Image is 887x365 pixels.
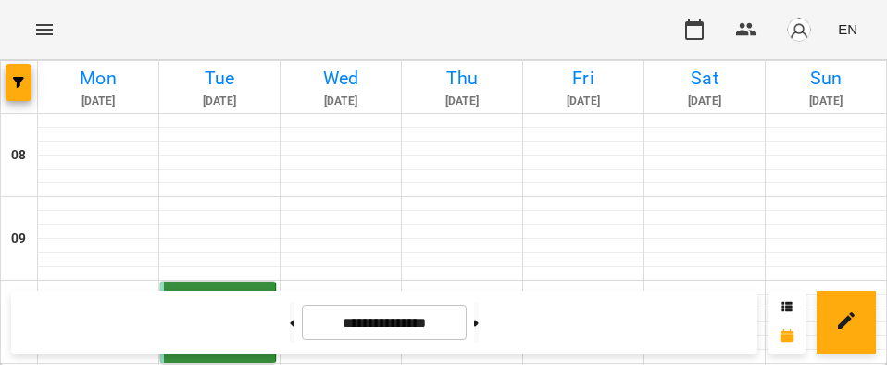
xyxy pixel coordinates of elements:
[786,17,812,43] img: avatar_s.png
[11,229,26,249] h6: 09
[768,93,883,110] h6: [DATE]
[162,64,277,93] h6: Tue
[11,145,26,166] h6: 08
[405,64,519,93] h6: Thu
[526,93,641,110] h6: [DATE]
[283,64,398,93] h6: Wed
[22,7,67,52] button: Menu
[526,64,641,93] h6: Fri
[768,64,883,93] h6: Sun
[647,93,762,110] h6: [DATE]
[41,93,156,110] h6: [DATE]
[831,12,865,46] button: EN
[647,64,762,93] h6: Sat
[283,93,398,110] h6: [DATE]
[162,93,277,110] h6: [DATE]
[41,64,156,93] h6: Mon
[838,19,857,39] span: EN
[405,93,519,110] h6: [DATE]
